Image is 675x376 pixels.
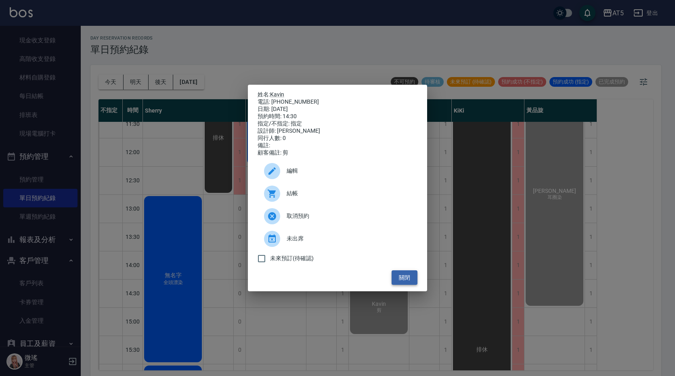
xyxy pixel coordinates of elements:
[258,91,417,98] p: 姓名:
[287,212,411,220] span: 取消預約
[258,160,417,182] div: 編輯
[258,142,417,149] div: 備註:
[287,167,411,175] span: 編輯
[287,234,411,243] span: 未出席
[258,127,417,135] div: 設計師: [PERSON_NAME]
[258,228,417,250] div: 未出席
[258,120,417,127] div: 指定/不指定: 指定
[258,113,417,120] div: 預約時間: 14:30
[287,189,411,198] span: 結帳
[258,135,417,142] div: 同行人數: 0
[258,205,417,228] div: 取消預約
[258,182,417,205] a: 結帳
[258,98,417,106] div: 電話: [PHONE_NUMBER]
[258,106,417,113] div: 日期: [DATE]
[270,254,314,263] span: 未來預訂(待確認)
[392,270,417,285] button: 關閉
[258,149,417,157] div: 顧客備註: 剪
[270,91,284,98] a: Kavin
